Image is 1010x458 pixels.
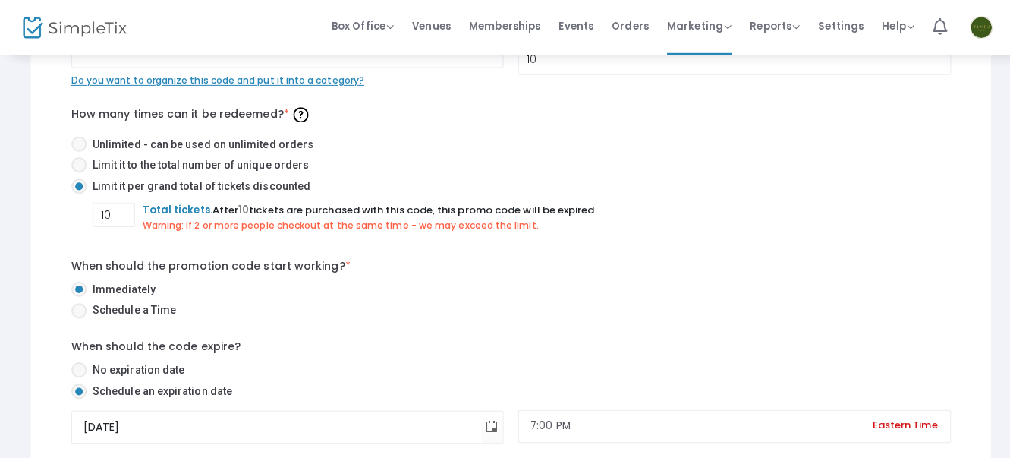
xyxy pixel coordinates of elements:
span: Unlimited - can be used on unlimited orders [86,135,310,151]
span: No expiration date [86,359,183,374]
input: End Time [512,406,939,438]
span: Venues [407,7,445,46]
span: After tickets are purchased with this code, this promo code will be expired [141,201,588,215]
span: Marketing [659,19,723,33]
span: Events [552,7,587,46]
span: How many times can it be redeemed? [71,106,309,121]
label: When should the promotion code start working? [71,255,347,271]
span: Help [872,19,904,33]
span: Immediately [86,279,154,295]
span: 10 [236,201,247,215]
span: Do you want to organize this code and put it into a category? [71,73,360,86]
input: null [71,407,476,438]
button: Toggle calendar [476,407,497,438]
img: question-mark [290,106,305,122]
span: Limit it per grand total of tickets discounted [86,177,307,193]
span: Settings [809,7,854,46]
label: When should the code expire? [71,335,238,351]
span: Limit it to the total number of unique orders [86,156,306,172]
span: Eastern Time [850,400,940,441]
span: Schedule a Time [86,299,175,315]
span: Total tickets. [141,201,210,215]
span: Warning: if 2 or more people checkout at the same time - we may exceed the limit. [141,216,533,229]
span: Memberships [464,7,534,46]
span: Orders [605,7,641,46]
span: Box Office [328,19,389,33]
span: Reports [741,19,791,33]
span: Schedule an expiration date [86,379,230,395]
